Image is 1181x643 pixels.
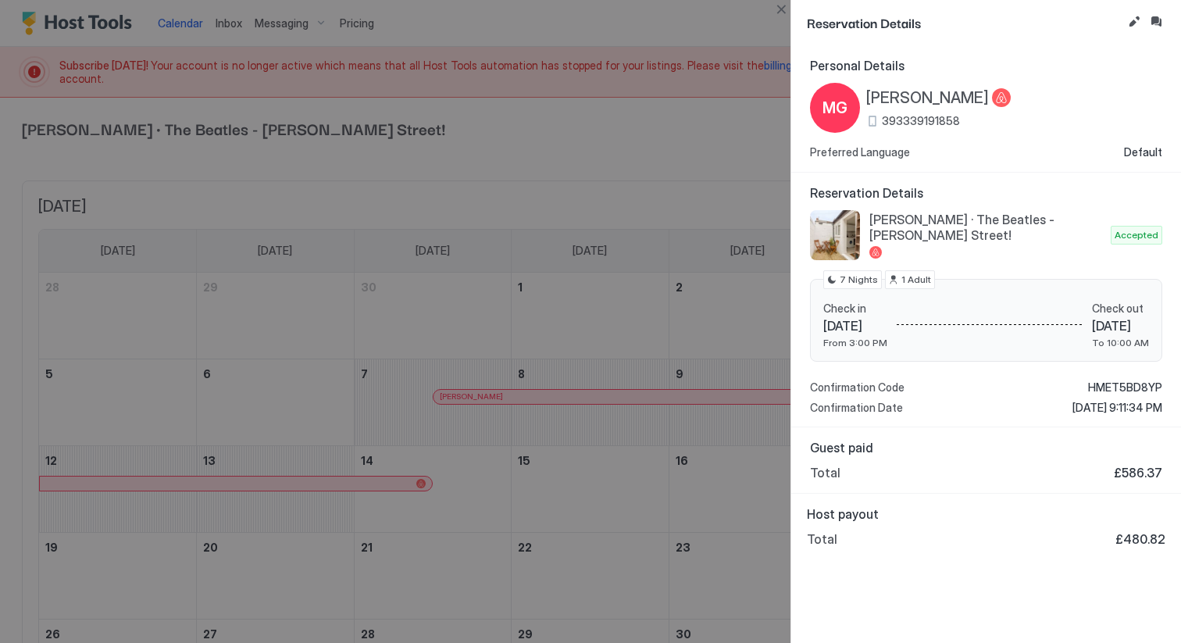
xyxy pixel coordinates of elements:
span: Preferred Language [810,145,910,159]
span: Total [810,465,840,480]
span: Check in [823,302,887,316]
span: Default [1124,145,1162,159]
span: HMET5BD8YP [1088,380,1162,395]
span: [DATE] [1092,318,1149,334]
span: Confirmation Date [810,401,903,415]
button: Edit reservation [1125,13,1144,31]
span: Guest paid [810,440,1162,455]
span: [PERSON_NAME] · The Beatles - [PERSON_NAME] Street! [869,212,1104,243]
span: Reservation Details [807,13,1122,32]
span: Check out [1092,302,1149,316]
span: 393339191858 [882,114,960,128]
span: Total [807,531,837,547]
span: £480.82 [1115,531,1165,547]
span: Host payout [807,506,1165,522]
div: listing image [810,210,860,260]
span: [DATE] [823,318,887,334]
button: Inbox [1147,13,1165,31]
span: 7 Nights [840,273,878,287]
span: Confirmation Code [810,380,904,395]
span: [PERSON_NAME] [866,88,989,108]
span: [DATE] 9:11:34 PM [1072,401,1162,415]
span: Accepted [1115,228,1158,242]
iframe: Intercom live chat [16,590,53,627]
span: To 10:00 AM [1092,337,1149,348]
span: £586.37 [1114,465,1162,480]
span: From 3:00 PM [823,337,887,348]
span: Reservation Details [810,185,1162,201]
span: Personal Details [810,58,1162,73]
span: MG [822,96,847,120]
span: 1 Adult [901,273,931,287]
